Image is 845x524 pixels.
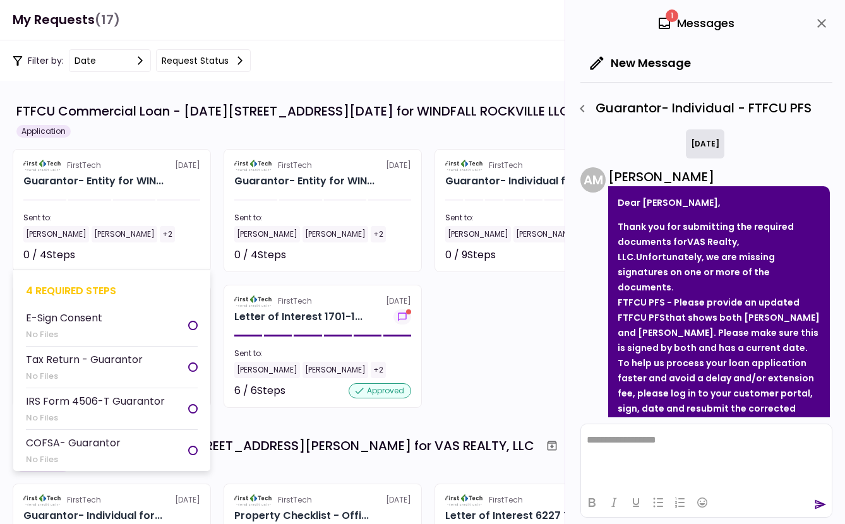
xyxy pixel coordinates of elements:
[618,219,820,295] div: Thank you for submitting the required documents for Unfortunately, we are missing signatures on o...
[143,247,200,263] div: Not started
[657,14,734,33] div: Messages
[581,424,832,487] iframe: Rich Text Area
[618,311,820,354] span: that shows both [PERSON_NAME] and [PERSON_NAME]. Please make sure this is signed by both and has ...
[69,49,151,72] button: date
[618,355,820,431] div: To help us process your loan application faster and avoid a delay and/or extension fee, please lo...
[67,494,101,506] div: FirstTech
[23,247,75,263] div: 0 / 4 Steps
[647,494,669,511] button: Bullet list
[26,393,165,409] div: IRS Form 4506-T Guarantor
[75,54,96,68] div: date
[445,174,584,189] div: Guarantor- Individual for WINDFALL ROCKVILLE LLC Eddie Ni
[692,494,713,511] button: Emojis
[234,348,411,359] div: Sent to:
[23,174,164,189] div: Guarantor- Entity for WINDFALL ROCKVILLE LLC Windfall Rockville Holding LLC
[234,174,375,189] div: Guarantor- Entity for WINDFALL ROCKVILLE LLC Windfall MD Holding, LLC
[513,226,579,242] div: [PERSON_NAME]
[234,247,286,263] div: 0 / 4 Steps
[234,295,411,307] div: [DATE]
[13,49,251,72] div: Filter by:
[489,160,523,171] div: FirstTech
[445,494,622,506] div: [DATE]
[445,247,496,263] div: 0 / 9 Steps
[23,226,89,242] div: [PERSON_NAME]
[234,160,273,171] img: Partner logo
[603,494,625,511] button: Italic
[445,494,484,506] img: Partner logo
[92,226,157,242] div: [PERSON_NAME]
[445,160,622,171] div: [DATE]
[581,494,602,511] button: Bold
[445,212,622,223] div: Sent to:
[234,508,369,523] div: Property Checklist - Office Retail for VAS REALTY, LLC 6227 Thompson Road
[23,160,62,171] img: Partner logo
[26,283,198,299] div: 4 required steps
[160,226,175,242] div: +2
[625,494,647,511] button: Underline
[26,435,121,451] div: COFSA- Guarantor
[278,160,312,171] div: FirstTech
[572,98,832,119] div: Guarantor- Individual - FTFCU PFS
[618,296,820,354] strong: FTFCU PFS - Please provide an updated FTFCU PFS
[13,7,120,33] h1: My Requests
[23,160,200,171] div: [DATE]
[445,226,511,242] div: [PERSON_NAME]
[16,125,71,138] div: Application
[349,383,411,398] div: approved
[234,383,285,398] div: 6 / 6 Steps
[666,9,678,22] span: 1
[23,508,162,523] div: Guarantor- Individual for VAS REALTY, LLC Vardhaman Bawari
[580,167,606,193] div: A M
[686,129,724,158] div: [DATE]
[618,195,820,210] p: Dear [PERSON_NAME],
[303,362,368,378] div: [PERSON_NAME]
[278,494,312,506] div: FirstTech
[811,13,832,34] button: close
[371,362,386,378] div: +2
[580,47,701,80] button: New Message
[23,494,62,506] img: Partner logo
[26,370,143,383] div: No Files
[26,310,102,326] div: E-Sign Consent
[234,295,273,307] img: Partner logo
[608,167,830,186] div: [PERSON_NAME]
[814,498,827,511] button: send
[445,160,484,171] img: Partner logo
[26,453,121,466] div: No Files
[371,226,386,242] div: +2
[234,362,300,378] div: [PERSON_NAME]
[234,160,411,171] div: [DATE]
[303,226,368,242] div: [PERSON_NAME]
[26,328,102,341] div: No Files
[26,352,143,367] div: Tax Return - Guarantor
[618,235,740,263] strong: VAS Realty, LLC.
[354,247,411,263] div: Not started
[541,434,563,457] button: Archive workflow
[16,102,570,121] div: FTFCU Commercial Loan - [DATE][STREET_ADDRESS][DATE] for WINDFALL ROCKVILLE LLC
[234,494,411,506] div: [DATE]
[234,212,411,223] div: Sent to:
[278,295,312,307] div: FirstTech
[489,494,523,506] div: FirstTech
[156,49,251,72] button: Request status
[234,309,363,325] div: Letter of Interest 1701-1765 Rockville Pike
[234,494,273,506] img: Partner logo
[393,309,411,325] button: show-messages
[16,436,534,455] div: FTFCU Commercial Loan - [STREET_ADDRESS][PERSON_NAME] for VAS REALTY, LLC
[26,412,165,424] div: No Files
[445,508,577,523] div: Letter of Interest 6227 Thompson Road
[23,494,200,506] div: [DATE]
[234,226,300,242] div: [PERSON_NAME]
[95,7,120,33] span: (17)
[23,212,200,223] div: Sent to:
[67,160,101,171] div: FirstTech
[669,494,691,511] button: Numbered list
